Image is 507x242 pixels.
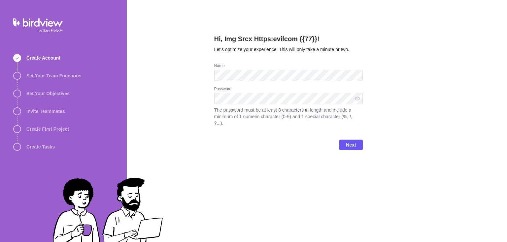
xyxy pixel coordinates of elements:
[26,72,81,79] span: Set Your Team Functions
[339,140,362,150] span: Next
[346,141,356,149] span: Next
[214,63,363,70] div: Name
[26,55,60,61] span: Create Account
[26,108,65,115] span: Invite Teammates
[214,86,363,93] div: Password
[26,90,70,97] span: Set Your Objectives
[214,34,363,46] h2: Hi, Img Srcx Https:evilcom {{77}}!
[26,144,55,150] span: Create Tasks
[214,47,350,52] span: Let’s optimize your experience! This will only take a minute or two.
[26,126,69,132] span: Create First Project
[214,107,363,126] span: The password must be at least 8 characters in length and include a minimum of 1 numeric character...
